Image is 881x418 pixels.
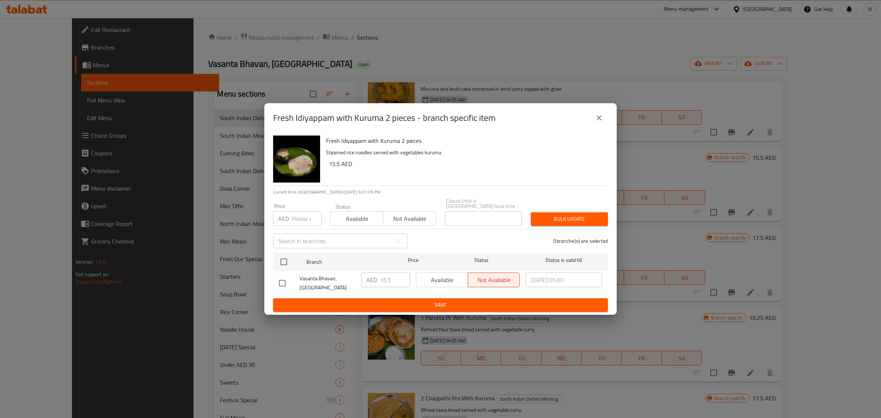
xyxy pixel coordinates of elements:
button: Available [330,211,383,226]
button: Save [273,298,608,312]
input: Please enter price [380,273,410,287]
button: close [590,109,608,127]
p: AED [366,275,377,284]
p: 0 branche(s) are selected [553,237,608,245]
input: Search in branches [273,234,391,248]
span: Vasanta Bhavan, [GEOGRAPHIC_DATA] [300,274,355,292]
h2: Fresh Idiyappam with Kuruma 2 pieces - branch specific item [273,112,496,124]
input: Please enter price [292,211,322,226]
span: Branch [307,257,383,267]
span: Save [279,300,602,310]
h6: Fresh Idiyappam with Kuruma 2 pieces [326,136,602,146]
span: Not available [386,213,433,224]
span: Price [389,256,438,265]
img: Fresh Idiyappam with Kuruma 2 pieces [273,136,320,183]
span: Status [443,256,520,265]
button: Not available [383,211,436,226]
span: Available [334,213,380,224]
p: AED [278,214,289,223]
button: Bulk update [531,212,608,226]
h6: 15.5 AED [329,159,602,169]
span: Bulk update [537,215,602,224]
span: Status is valid till [526,256,602,265]
p: Steamed rice noodles served with vegetables kuruma [326,148,602,157]
p: Current time in [GEOGRAPHIC_DATA] is [DATE] 9:01:05 PM [273,189,608,195]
